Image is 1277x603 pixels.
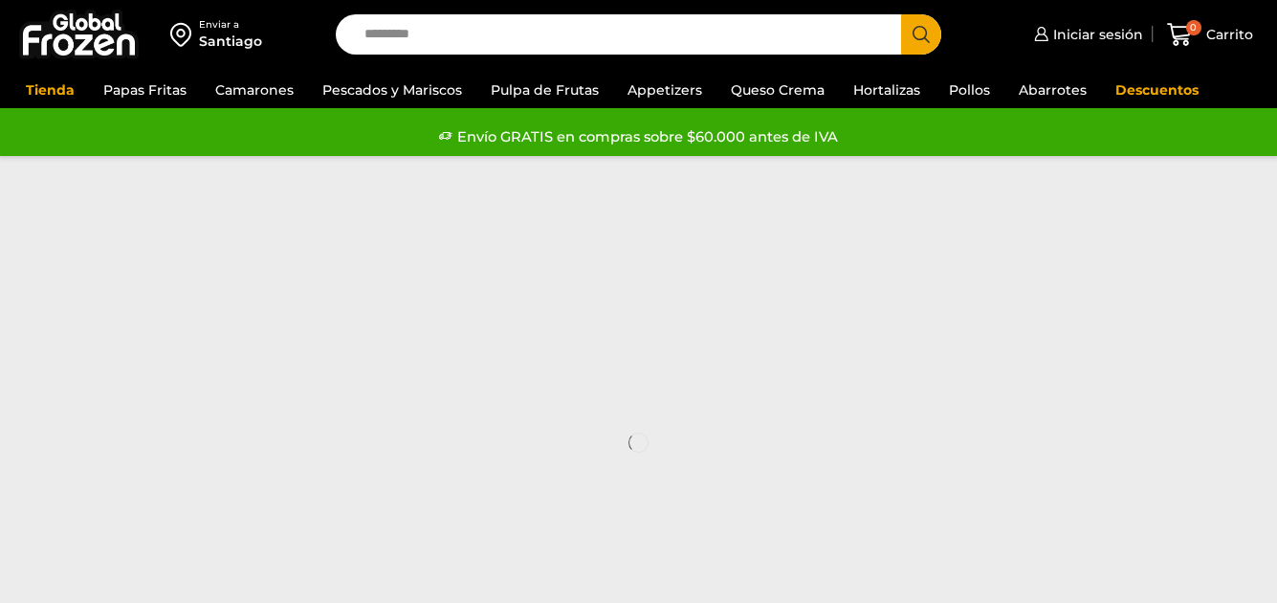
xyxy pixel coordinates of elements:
[199,32,262,51] div: Santiago
[206,72,303,108] a: Camarones
[1201,25,1253,44] span: Carrito
[721,72,834,108] a: Queso Crema
[16,72,84,108] a: Tienda
[1162,12,1258,57] a: 0 Carrito
[901,14,941,55] button: Search button
[939,72,1000,108] a: Pollos
[1106,72,1208,108] a: Descuentos
[94,72,196,108] a: Papas Fritas
[844,72,930,108] a: Hortalizas
[1009,72,1096,108] a: Abarrotes
[1048,25,1143,44] span: Iniciar sesión
[1029,15,1143,54] a: Iniciar sesión
[313,72,472,108] a: Pescados y Mariscos
[1186,20,1201,35] span: 0
[481,72,608,108] a: Pulpa de Frutas
[199,18,262,32] div: Enviar a
[618,72,712,108] a: Appetizers
[170,18,199,51] img: address-field-icon.svg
